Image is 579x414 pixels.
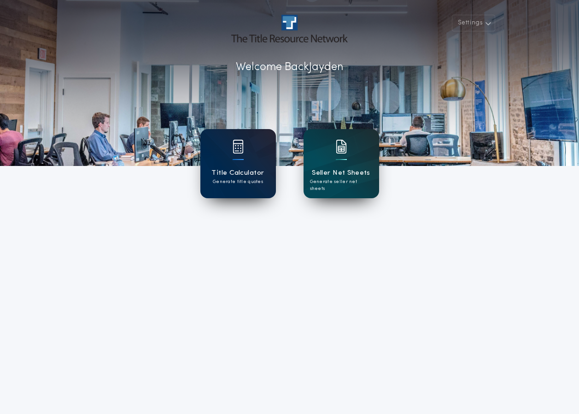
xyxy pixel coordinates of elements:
img: card icon [233,140,244,154]
h1: Title Calculator [211,168,264,178]
h1: Seller Net Sheets [312,168,370,178]
button: Settings [452,15,495,31]
a: card iconTitle CalculatorGenerate title quotes [200,129,276,198]
p: Welcome Back Jayden [236,59,343,76]
img: card icon [336,140,347,154]
p: Generate seller net sheets [310,178,373,192]
img: account-logo [231,15,347,42]
a: card iconSeller Net SheetsGenerate seller net sheets [304,129,379,198]
p: Generate title quotes [213,178,263,185]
